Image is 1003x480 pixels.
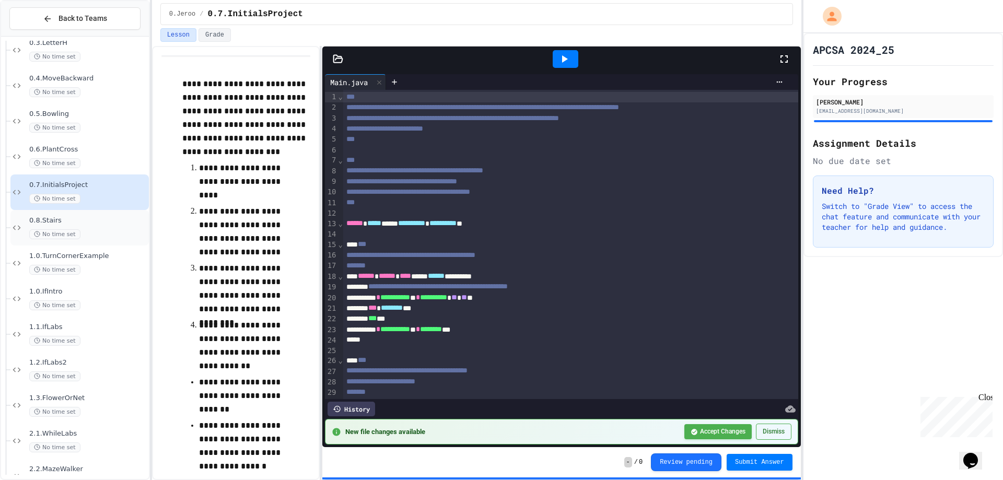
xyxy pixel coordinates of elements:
[338,156,343,165] span: Fold line
[29,74,147,83] span: 0.4.MoveBackward
[325,102,338,113] div: 2
[29,145,147,154] span: 0.6.PlantCross
[160,28,196,42] button: Lesson
[822,184,985,197] h3: Need Help?
[207,8,302,20] span: 0.7.InitialsProject
[639,458,643,466] span: 0
[29,407,80,417] span: No time set
[29,394,147,403] span: 1.3.FlowerOrNet
[325,134,338,145] div: 5
[684,424,752,439] button: Accept Changes
[325,77,373,88] div: Main.java
[200,10,203,18] span: /
[29,300,80,310] span: No time set
[338,92,343,101] span: Fold line
[624,457,632,467] span: -
[59,13,107,24] span: Back to Teams
[325,346,338,356] div: 25
[29,287,147,296] span: 1.0.IfIntro
[325,314,338,324] div: 22
[29,323,147,332] span: 1.1.IfLabs
[325,325,338,335] div: 23
[325,124,338,134] div: 4
[325,92,338,102] div: 1
[959,438,993,470] iframe: chat widget
[29,216,147,225] span: 0.8.Stairs
[812,4,844,28] div: My Account
[169,10,195,18] span: 0.Jeroo
[916,393,993,437] iframe: chat widget
[325,377,338,388] div: 28
[325,282,338,292] div: 19
[29,39,147,48] span: 0.3.LetterH
[29,371,80,381] span: No time set
[325,335,338,346] div: 24
[325,356,338,366] div: 26
[325,145,338,156] div: 6
[338,272,343,280] span: Fold line
[813,155,994,167] div: No due date set
[29,336,80,346] span: No time set
[325,155,338,166] div: 7
[822,201,985,232] p: Switch to "Grade View" to access the chat feature and communicate with your teacher for help and ...
[325,261,338,271] div: 17
[813,74,994,89] h2: Your Progress
[325,293,338,303] div: 20
[325,272,338,282] div: 18
[29,158,80,168] span: No time set
[29,465,147,474] span: 2.2.MazeWalker
[29,194,80,204] span: No time set
[325,208,338,219] div: 12
[29,229,80,239] span: No time set
[325,177,338,187] div: 9
[325,388,338,398] div: 29
[29,52,80,62] span: No time set
[325,229,338,240] div: 14
[29,358,147,367] span: 1.2.IfLabs2
[4,4,72,66] div: Chat with us now!Close
[338,356,343,365] span: Fold line
[813,42,894,57] h1: APCSA 2024_25
[325,187,338,197] div: 10
[325,219,338,229] div: 13
[29,252,147,261] span: 1.0.TurnCornerExample
[345,427,678,437] span: New file changes available
[325,198,338,208] div: 11
[29,87,80,97] span: No time set
[29,110,147,119] span: 0.5.Bowling
[199,28,231,42] button: Grade
[816,97,990,107] div: [PERSON_NAME]
[325,240,338,250] div: 15
[634,458,638,466] span: /
[325,399,338,409] div: 30
[325,303,338,314] div: 21
[338,240,343,249] span: Fold line
[29,123,80,133] span: No time set
[816,107,990,115] div: [EMAIL_ADDRESS][DOMAIN_NAME]
[325,250,338,261] div: 16
[735,458,784,466] span: Submit Answer
[328,402,375,416] div: History
[338,399,343,407] span: Fold line
[29,181,147,190] span: 0.7.InitialsProject
[651,453,721,471] button: Review pending
[325,367,338,377] div: 27
[29,265,80,275] span: No time set
[29,429,147,438] span: 2.1.WhileLabs
[9,7,141,30] button: Back to Teams
[29,442,80,452] span: No time set
[325,113,338,124] div: 3
[813,136,994,150] h2: Assignment Details
[325,166,338,177] div: 8
[325,74,386,90] div: Main.java
[756,424,791,440] button: Dismiss
[727,454,792,471] button: Submit Answer
[338,219,343,228] span: Fold line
